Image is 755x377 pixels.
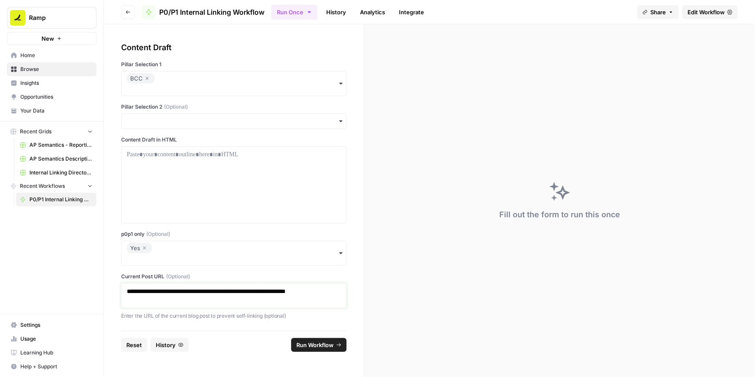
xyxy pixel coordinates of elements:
[7,332,96,346] a: Usage
[7,32,96,45] button: New
[499,209,620,221] div: Fill out the form to run this once
[130,73,151,84] div: BCC
[16,166,96,180] a: Internal Linking Directory Grid
[394,5,429,19] a: Integrate
[10,10,26,26] img: Ramp Logo
[20,182,65,190] span: Recent Workflows
[20,107,93,115] span: Your Data
[164,103,188,111] span: (Optional)
[121,71,347,96] button: BCC
[159,7,264,17] span: P0/P1 Internal Linking Workflow
[682,5,738,19] a: Edit Workflow
[20,321,93,329] span: Settings
[20,65,93,73] span: Browse
[20,363,93,371] span: Help + Support
[20,335,93,343] span: Usage
[121,230,347,238] label: p0p1 only
[7,48,96,62] a: Home
[20,128,51,135] span: Recent Grids
[7,76,96,90] a: Insights
[7,104,96,118] a: Your Data
[121,273,347,280] label: Current Post URL
[29,155,93,163] span: AP Semantics Descriptions - Month 1 A
[16,152,96,166] a: AP Semantics Descriptions - Month 1 A
[650,8,666,16] span: Share
[126,341,142,349] span: Reset
[355,5,390,19] a: Analytics
[20,349,93,357] span: Learning Hub
[42,34,54,43] span: New
[7,62,96,76] a: Browse
[29,13,81,22] span: Ramp
[637,5,679,19] button: Share
[291,338,347,352] button: Run Workflow
[20,52,93,59] span: Home
[16,193,96,206] a: P0/P1 Internal Linking Workflow
[20,93,93,101] span: Opportunities
[29,196,93,203] span: P0/P1 Internal Linking Workflow
[20,79,93,87] span: Insights
[688,8,725,16] span: Edit Workflow
[121,312,347,320] p: Enter the URL of the current blog post to prevent self-linking (optional)
[151,338,189,352] button: History
[121,136,347,144] label: Content Draft in HTML
[166,273,190,280] span: (Optional)
[121,338,147,352] button: Reset
[156,341,176,349] span: History
[7,125,96,138] button: Recent Grids
[7,7,96,29] button: Workspace: Ramp
[121,61,347,68] label: Pillar Selection 1
[146,230,170,238] span: (Optional)
[16,138,96,152] a: AP Semantics - Reporting
[271,5,318,19] button: Run Once
[7,90,96,104] a: Opportunities
[130,243,149,253] div: Yes
[142,5,264,19] a: P0/P1 Internal Linking Workflow
[7,180,96,193] button: Recent Workflows
[7,346,96,360] a: Learning Hub
[321,5,351,19] a: History
[121,42,347,54] div: Content Draft
[121,103,347,111] label: Pillar Selection 2
[121,241,347,266] button: Yes
[7,360,96,374] button: Help + Support
[29,169,93,177] span: Internal Linking Directory Grid
[7,318,96,332] a: Settings
[296,341,334,349] span: Run Workflow
[29,141,93,149] span: AP Semantics - Reporting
